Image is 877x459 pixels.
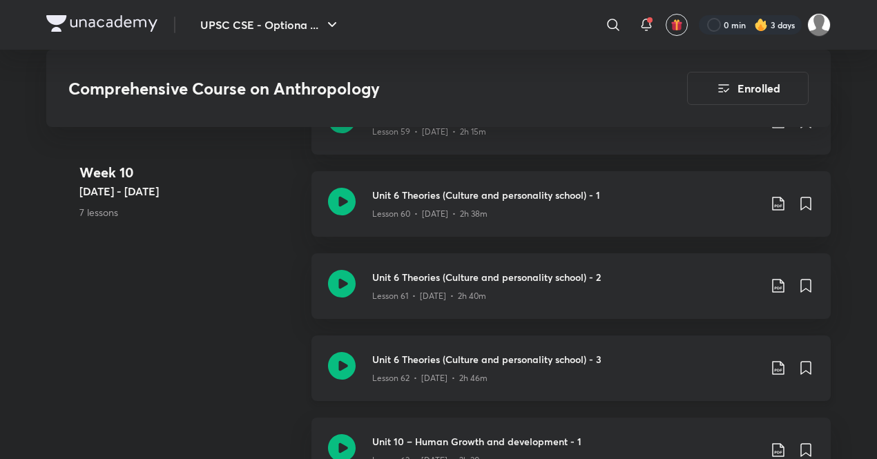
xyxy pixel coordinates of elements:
[79,205,300,219] p: 7 lessons
[372,208,488,220] p: Lesson 60 • [DATE] • 2h 38m
[311,89,831,171] a: Unit 6 Theories (historical particularism)Lesson 59 • [DATE] • 2h 15m
[372,352,759,367] h3: Unit 6 Theories (Culture and personality school) - 3
[754,18,768,32] img: streak
[79,162,300,183] h4: Week 10
[46,15,157,32] img: Company Logo
[46,15,157,35] a: Company Logo
[687,72,809,105] button: Enrolled
[192,11,349,39] button: UPSC CSE - Optiona ...
[311,171,831,253] a: Unit 6 Theories (Culture and personality school) - 1Lesson 60 • [DATE] • 2h 38m
[372,126,486,138] p: Lesson 59 • [DATE] • 2h 15m
[372,290,486,302] p: Lesson 61 • [DATE] • 2h 40m
[372,434,759,449] h3: Unit 10 – Human Growth and development - 1
[807,13,831,37] img: kuldeep Ahir
[666,14,688,36] button: avatar
[311,335,831,418] a: Unit 6 Theories (Culture and personality school) - 3Lesson 62 • [DATE] • 2h 46m
[311,253,831,335] a: Unit 6 Theories (Culture and personality school) - 2Lesson 61 • [DATE] • 2h 40m
[671,19,683,31] img: avatar
[68,79,609,99] h3: Comprehensive Course on Anthropology
[79,183,300,199] h5: [DATE] - [DATE]
[372,188,759,202] h3: Unit 6 Theories (Culture and personality school) - 1
[372,270,759,284] h3: Unit 6 Theories (Culture and personality school) - 2
[372,372,488,384] p: Lesson 62 • [DATE] • 2h 46m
